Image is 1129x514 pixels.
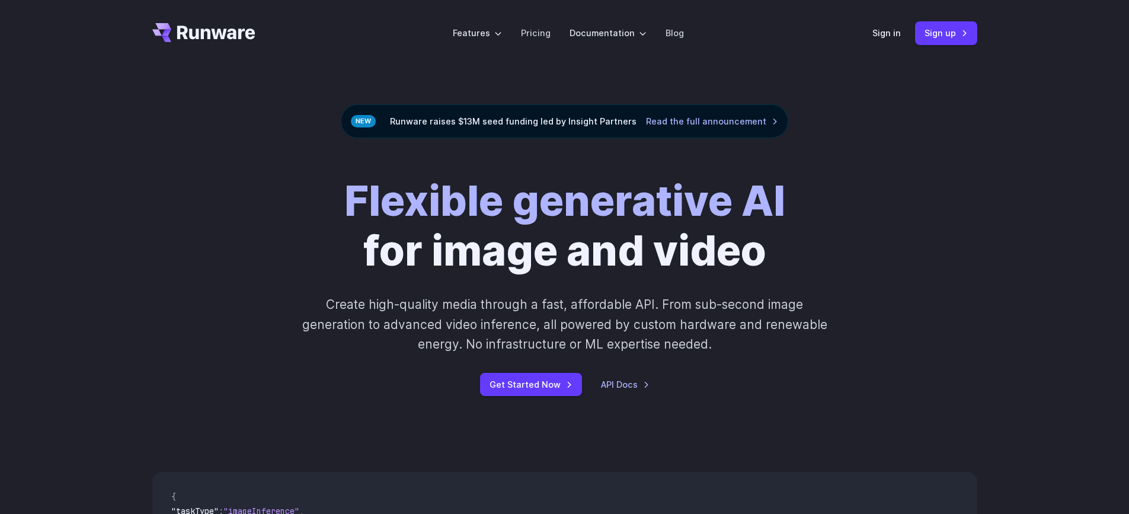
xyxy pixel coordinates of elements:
a: API Docs [601,378,650,391]
a: Go to / [152,23,255,42]
a: Read the full announcement [646,114,778,128]
h1: for image and video [344,176,785,276]
p: Create high-quality media through a fast, affordable API. From sub-second image generation to adv... [300,295,829,354]
a: Sign in [872,26,901,40]
label: Features [453,26,502,40]
label: Documentation [570,26,647,40]
span: { [171,491,176,502]
a: Pricing [521,26,551,40]
a: Blog [666,26,684,40]
a: Sign up [915,21,977,44]
strong: Flexible generative AI [344,175,785,226]
div: Runware raises $13M seed funding led by Insight Partners [341,104,788,138]
a: Get Started Now [480,373,582,396]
